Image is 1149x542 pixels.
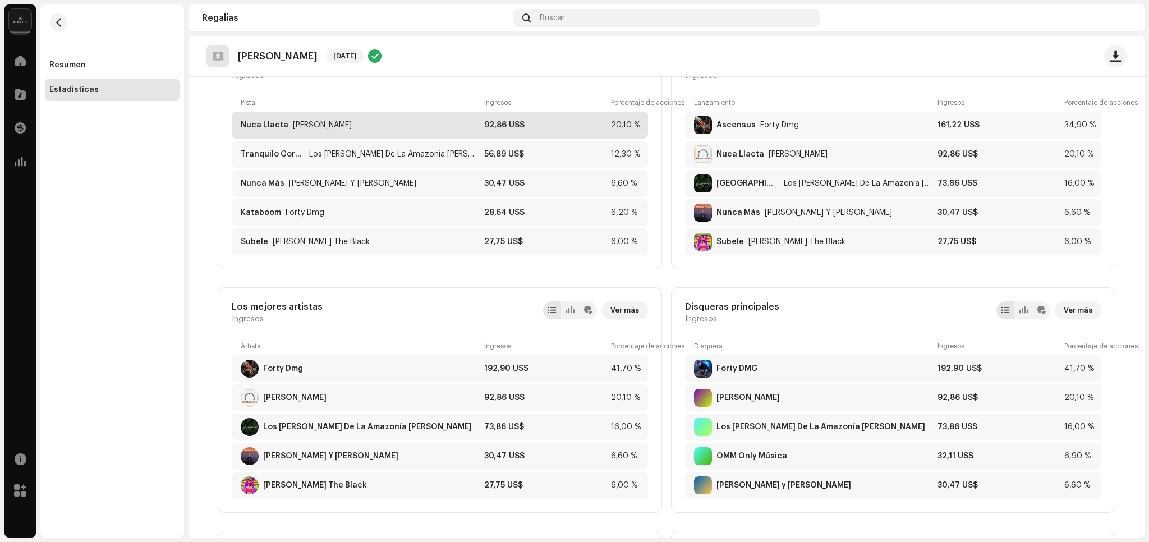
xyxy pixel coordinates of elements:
div: Tranquilo Corazón [241,150,305,159]
div: Los Reyes De La Amazonía Naichap Kunki [716,422,925,431]
img: cffcd02e-8ad7-429d-b809-0cd7449cd6a5 [694,174,712,192]
div: Porcentaje de acciones [1064,98,1092,107]
div: 34,90 % [1064,121,1092,130]
div: Ñuca Llacta [293,121,352,130]
div: Huayra Yacu Daulis [263,393,327,402]
div: Kataboom [241,208,281,217]
div: 6,00 % [611,481,639,490]
div: Amazonas [716,179,779,188]
div: 16,00 % [611,422,639,431]
div: Nunca Más [716,208,760,217]
div: 192,90 US$ [484,364,606,373]
div: Ingresos [484,98,606,107]
button: Ver más [601,301,648,319]
div: Huayra Yacu Daulis [716,393,780,402]
div: 6,00 % [1064,237,1092,246]
span: Ingresos [232,315,264,324]
div: Porcentaje de acciones [1064,342,1092,351]
div: Disquera [694,342,933,351]
div: Lanzamiento [694,98,933,107]
div: Tranquilo Corazón [309,150,480,159]
div: 6,60 % [611,452,639,461]
div: 92,86 US$ [484,393,606,402]
div: 30,47 US$ [937,208,1060,217]
span: Ver más [1064,299,1092,321]
span: [DATE] [327,49,364,63]
div: 73,86 US$ [937,179,1060,188]
re-m-nav-item: Estadísticas [45,79,180,101]
span: Ver más [610,299,639,321]
div: Ascensus [716,121,756,130]
div: Los Reyes De La Amazonía Naichap Kunki [263,422,472,431]
div: Jonny Y Susana [263,452,398,461]
div: 41,70 % [611,364,639,373]
div: 28,64 US$ [484,208,606,217]
div: 30,47 US$ [937,481,1060,490]
div: Ñuca Llacta [769,150,828,159]
img: ee068c47-85bf-4a49-a2a0-7ef17ff92313 [241,476,259,494]
div: 6,60 % [1064,208,1092,217]
img: 497f9547-b51e-4bee-b3c8-c71a558e2fb9 [1113,9,1131,27]
div: 192,90 US$ [937,364,1060,373]
div: Ascensus [760,121,799,130]
div: Kataboom [286,208,324,217]
div: Artista [241,342,480,351]
div: 6,90 % [1064,452,1092,461]
div: 16,00 % [1064,179,1092,188]
img: 02a7c2d3-3c89-4098-b12f-2ff2945c95ee [9,9,31,31]
span: Buscar [540,13,565,22]
div: 161,22 US$ [937,121,1060,130]
div: 92,86 US$ [484,121,606,130]
p: [PERSON_NAME] [238,50,318,62]
div: 20,10 % [611,393,639,402]
div: 12,30 % [611,150,639,159]
div: 73,86 US$ [937,422,1060,431]
div: 92,86 US$ [937,150,1060,159]
div: Dennys The Black [263,481,367,490]
div: Subele [241,237,268,246]
div: Ingresos [484,342,606,351]
button: Ver más [1055,301,1101,319]
div: 16,00 % [1064,422,1092,431]
div: 41,70 % [1064,364,1092,373]
div: 56,89 US$ [484,150,606,159]
div: Nunca Más [765,208,892,217]
div: Disqueras principales [685,301,779,313]
img: 3746beef-e103-4c7a-864a-22666f52c6a6 [694,145,712,163]
div: 20,10 % [1064,150,1092,159]
img: 7829b788-8161-4e92-9516-d2b4e45ae957 [241,360,259,378]
img: 7829b788-8161-4e92-9516-d2b4e45ae957 [694,116,712,134]
div: 20,10 % [1064,393,1092,402]
img: 695f4786-7095-451e-ae3b-9fc93d966544 [694,360,712,378]
div: 6,60 % [611,179,639,188]
div: Subele [748,237,845,246]
div: Ñuca Llacta [241,121,288,130]
div: 30,47 US$ [484,179,606,188]
div: 6,20 % [611,208,639,217]
img: 31bf310e-6496-470a-9e55-defd1aaa8435 [241,447,259,465]
div: Subele [716,237,744,246]
div: 20,10 % [611,121,639,130]
div: Regalías [202,13,509,22]
div: Porcentaje de acciones [611,342,639,351]
img: 31bf310e-6496-470a-9e55-defd1aaa8435 [694,204,712,222]
div: OMM Only Música [716,452,787,461]
img: ee068c47-85bf-4a49-a2a0-7ef17ff92313 [694,233,712,251]
div: 32,11 US$ [937,452,1060,461]
div: Forty DMG [716,364,757,373]
div: Los mejores artistas [232,301,323,313]
div: Nunca Más [241,179,284,188]
div: 30,47 US$ [484,452,606,461]
div: Porcentaje de acciones [611,98,639,107]
div: Forty Dmg [263,364,303,373]
div: Nunca Más [289,179,416,188]
div: 27,75 US$ [484,481,606,490]
div: 73,86 US$ [484,422,606,431]
div: 92,86 US$ [937,393,1060,402]
div: Resumen [49,61,86,70]
div: 6,00 % [611,237,639,246]
div: Amazonas [784,179,933,188]
div: Estadísticas [49,85,99,94]
img: 3746beef-e103-4c7a-864a-22666f52c6a6 [241,389,259,407]
div: Jonny y Susana [716,481,851,490]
